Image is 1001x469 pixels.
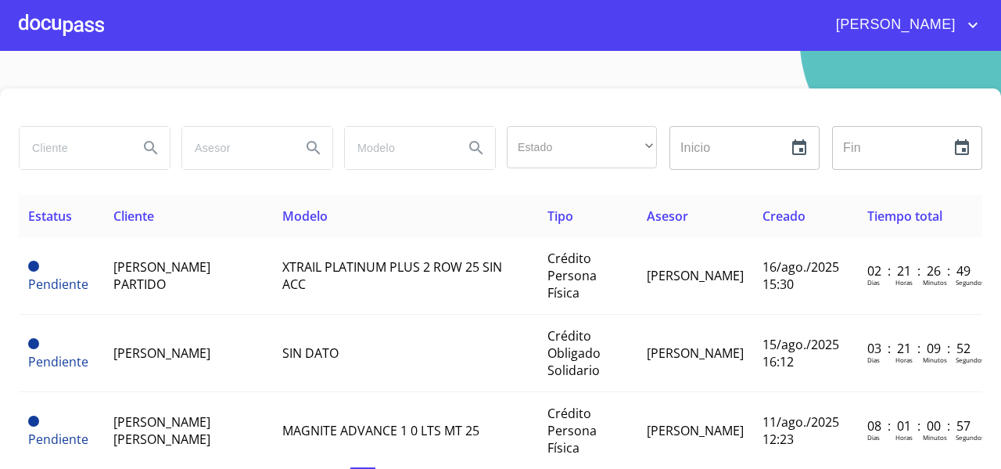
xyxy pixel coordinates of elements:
[762,258,839,293] span: 16/ago./2025 15:30
[647,207,688,225] span: Asesor
[956,278,985,287] p: Segundos
[28,353,88,370] span: Pendiente
[28,431,88,448] span: Pendiente
[762,413,839,448] span: 11/ago./2025 12:23
[895,433,913,442] p: Horas
[647,422,744,439] span: [PERSON_NAME]
[113,207,154,225] span: Cliente
[28,338,39,349] span: Pendiente
[113,413,210,448] span: [PERSON_NAME] [PERSON_NAME]
[824,13,963,38] span: [PERSON_NAME]
[28,416,39,427] span: Pendiente
[113,258,210,293] span: [PERSON_NAME] PARTIDO
[867,262,973,280] p: 02 : 21 : 26 : 49
[345,127,451,169] input: search
[895,355,913,364] p: Horas
[113,345,210,362] span: [PERSON_NAME]
[28,261,39,272] span: Pendiente
[867,340,973,357] p: 03 : 21 : 09 : 52
[28,207,72,225] span: Estatus
[923,433,947,442] p: Minutos
[507,126,657,168] div: ​
[867,417,973,435] p: 08 : 01 : 00 : 57
[282,207,328,225] span: Modelo
[867,355,880,364] p: Dias
[956,355,985,364] p: Segundos
[923,278,947,287] p: Minutos
[547,327,601,379] span: Crédito Obligado Solidario
[282,345,339,362] span: SIN DATO
[867,207,942,225] span: Tiempo total
[547,207,573,225] span: Tipo
[295,129,332,167] button: Search
[956,433,985,442] p: Segundos
[762,336,839,370] span: 15/ago./2025 16:12
[282,258,502,293] span: XTRAIL PLATINUM PLUS 2 ROW 25 SIN ACC
[132,129,170,167] button: Search
[547,405,597,456] span: Crédito Persona Física
[20,127,126,169] input: search
[457,129,495,167] button: Search
[867,278,880,287] p: Dias
[182,127,289,169] input: search
[923,355,947,364] p: Minutos
[824,13,982,38] button: account of current user
[28,276,88,293] span: Pendiente
[647,267,744,284] span: [PERSON_NAME]
[867,433,880,442] p: Dias
[282,422,479,439] span: MAGNITE ADVANCE 1 0 LTS MT 25
[547,250,597,301] span: Crédito Persona Física
[647,345,744,362] span: [PERSON_NAME]
[895,278,913,287] p: Horas
[762,207,805,225] span: Creado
